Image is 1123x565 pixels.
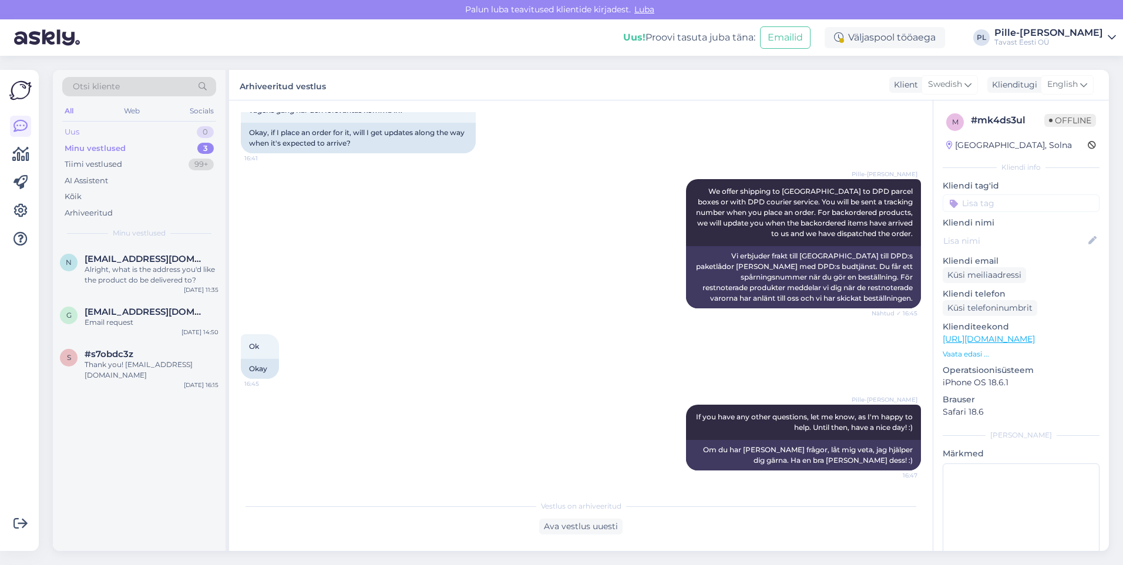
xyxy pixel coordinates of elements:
div: [DATE] 11:35 [184,285,218,294]
input: Lisa nimi [943,234,1086,247]
div: Klienditugi [987,79,1037,91]
span: g [66,311,72,320]
p: Kliendi nimi [943,217,1100,229]
p: Kliendi telefon [943,288,1100,300]
span: Nähtud ✓ 16:45 [872,309,917,318]
div: Uus [65,126,79,138]
div: 3 [197,143,214,154]
div: Okay, if I place an order for it, will I get updates along the way when it's expected to arrive? [241,123,476,153]
div: Küsi meiliaadressi [943,267,1026,283]
p: Märkmed [943,448,1100,460]
span: Minu vestlused [113,228,166,238]
div: Tiimi vestlused [65,159,122,170]
div: Pille-[PERSON_NAME] [994,28,1103,38]
span: s [67,353,71,362]
div: Kliendi info [943,162,1100,173]
span: nathaasyajewellers@gmail.com [85,254,207,264]
div: Väljaspool tööaega [825,27,945,48]
span: Luba [631,4,658,15]
b: Uus! [623,32,645,43]
div: Arhiveeritud [65,207,113,219]
div: Küsi telefoninumbrit [943,300,1037,316]
p: Vaata edasi ... [943,349,1100,359]
p: Safari 18.6 [943,406,1100,418]
span: Vestlus on arhiveeritud [541,501,621,512]
span: #s7obdc3z [85,349,133,359]
div: Kõik [65,191,82,203]
a: Pille-[PERSON_NAME]Tavast Eesti OÜ [994,28,1116,47]
div: Tavast Eesti OÜ [994,38,1103,47]
div: Socials [187,103,216,119]
div: Proovi tasuta juba täna: [623,31,755,45]
span: We offer shipping to [GEOGRAPHIC_DATA] to DPD parcel boxes or with DPD courier service. You will ... [696,187,914,238]
p: Kliendi email [943,255,1100,267]
span: English [1047,78,1078,91]
span: m [952,117,959,126]
div: Ava vestlus uuesti [539,519,623,534]
div: All [62,103,76,119]
span: Ok [249,342,259,351]
p: Klienditeekond [943,321,1100,333]
span: 16:45 [244,379,288,388]
div: Web [122,103,142,119]
p: Brauser [943,394,1100,406]
div: Klient [889,79,918,91]
div: # mk4ds3ul [971,113,1044,127]
span: Offline [1044,114,1096,127]
input: Lisa tag [943,194,1100,212]
div: Alright, what is the address you'd like the product do be delivered to? [85,264,218,285]
span: Pille-[PERSON_NAME] [852,170,917,179]
span: gabieitavi@gmail.com [85,307,207,317]
div: PL [973,29,990,46]
div: 99+ [189,159,214,170]
div: [DATE] 16:15 [184,381,218,389]
span: If you have any other questions, let me know, as I'm happy to help. Until then, have a nice day! :) [696,412,914,432]
p: Kliendi tag'id [943,180,1100,192]
span: Swedish [928,78,962,91]
div: 0 [197,126,214,138]
div: Thank you! [EMAIL_ADDRESS][DOMAIN_NAME] [85,359,218,381]
span: 16:47 [873,471,917,480]
div: [DATE] 14:50 [181,328,218,337]
span: Otsi kliente [73,80,120,93]
img: Askly Logo [9,79,32,102]
a: [URL][DOMAIN_NAME] [943,334,1035,344]
div: Vi erbjuder frakt till [GEOGRAPHIC_DATA] till DPD:s paketlådor [PERSON_NAME] med DPD:s budtjänst.... [686,246,921,308]
div: Okay [241,359,279,379]
div: AI Assistent [65,175,108,187]
span: Pille-[PERSON_NAME] [852,395,917,404]
div: Om du har [PERSON_NAME] frågor, låt mig veta, jag hjälper dig gärna. Ha en bra [PERSON_NAME] dess... [686,440,921,470]
div: Minu vestlused [65,143,126,154]
span: n [66,258,72,267]
span: 16:41 [244,154,288,163]
label: Arhiveeritud vestlus [240,77,326,93]
div: Email request [85,317,218,328]
div: [PERSON_NAME] [943,430,1100,440]
p: iPhone OS 18.6.1 [943,376,1100,389]
div: [GEOGRAPHIC_DATA], Solna [946,139,1072,152]
button: Emailid [760,26,811,49]
p: Operatsioonisüsteem [943,364,1100,376]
